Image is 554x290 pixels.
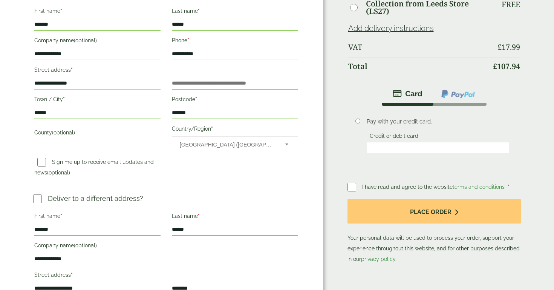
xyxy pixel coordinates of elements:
[348,38,488,56] th: VAT
[37,158,46,167] input: Sign me up to receive email updates and news(optional)
[34,159,154,178] label: Sign me up to receive email updates and news
[63,96,65,102] abbr: required
[497,42,502,52] span: £
[60,213,62,219] abbr: required
[369,144,507,151] iframe: Secure card payment input frame
[172,35,298,48] label: Phone
[34,65,161,77] label: Street address
[71,67,73,73] abbr: required
[211,126,213,132] abbr: required
[195,96,197,102] abbr: required
[497,42,520,52] bdi: 17.99
[347,199,521,224] button: Place order
[74,242,97,248] span: (optional)
[34,6,161,19] label: First name
[34,240,161,253] label: Company name
[347,199,521,264] p: Your personal data will be used to process your order, support your experience throughout this we...
[441,89,476,99] img: ppcp-gateway.png
[198,213,200,219] abbr: required
[34,94,161,107] label: Town / City
[60,8,62,14] abbr: required
[361,256,395,262] a: privacy policy
[393,89,422,98] img: stripe.png
[172,6,298,19] label: Last name
[187,37,189,43] abbr: required
[453,184,505,190] a: terms and conditions
[493,61,520,71] bdi: 107.94
[48,193,143,204] p: Deliver to a different address?
[172,94,298,107] label: Postcode
[348,24,434,33] a: Add delivery instructions
[362,184,506,190] span: I have read and agree to the website
[348,57,488,76] th: Total
[34,270,161,282] label: Street address
[198,8,200,14] abbr: required
[52,130,75,136] span: (optional)
[34,35,161,48] label: Company name
[71,272,73,278] abbr: required
[74,37,97,43] span: (optional)
[172,136,298,152] span: Country/Region
[367,133,421,141] label: Credit or debit card
[508,184,510,190] abbr: required
[367,117,509,126] p: Pay with your credit card.
[34,127,161,140] label: County
[493,61,497,71] span: £
[180,137,275,153] span: United Kingdom (UK)
[172,123,298,136] label: Country/Region
[47,170,70,176] span: (optional)
[172,211,298,224] label: Last name
[34,211,161,224] label: First name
